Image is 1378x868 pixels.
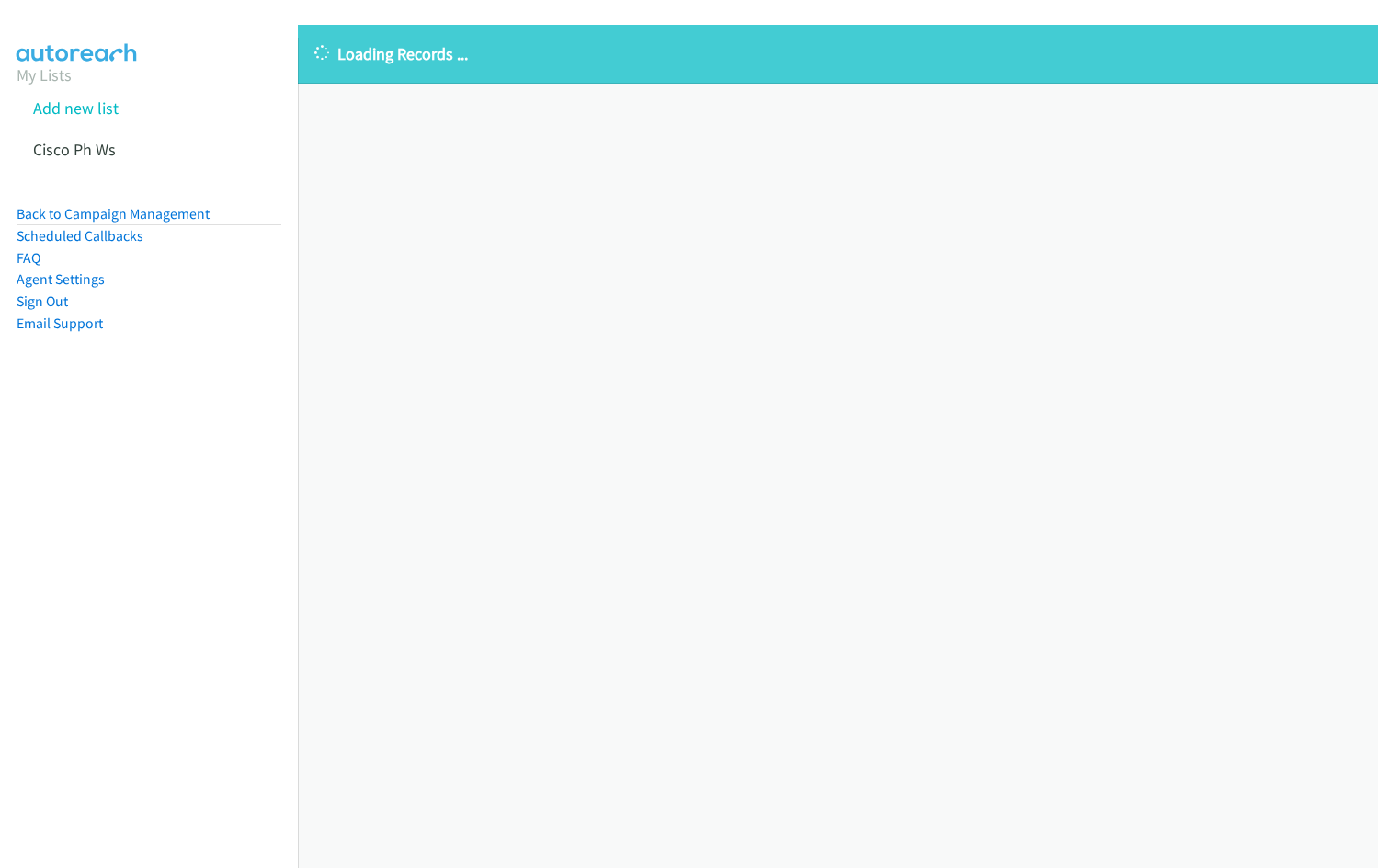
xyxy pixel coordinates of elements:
[17,249,40,267] a: FAQ
[17,227,143,245] a: Scheduled Callbacks
[17,64,72,86] a: My Lists
[314,41,1361,66] p: Loading Records ...
[17,270,105,288] a: Agent Settings
[33,139,116,160] a: Cisco Ph Ws
[17,314,103,332] a: Email Support
[17,205,210,223] a: Back to Campaign Management
[17,292,68,310] a: Sign Out
[33,97,119,119] a: Add new list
